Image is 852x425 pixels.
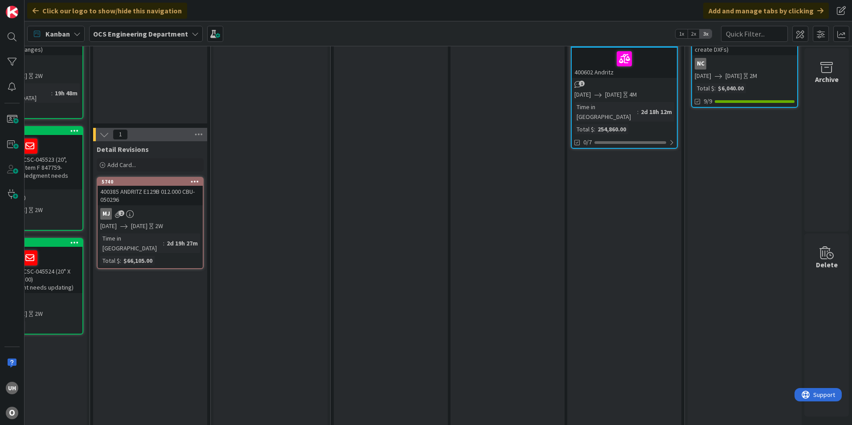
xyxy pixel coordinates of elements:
[574,90,591,99] span: [DATE]
[120,256,121,266] span: :
[716,83,746,93] div: $6,040.00
[815,74,839,85] div: Archive
[119,210,124,216] span: 2
[107,161,136,169] span: Add Card...
[637,107,639,117] span: :
[51,88,53,98] span: :
[131,221,147,231] span: [DATE]
[113,129,128,140] span: 1
[595,124,628,134] div: 254,860.00
[594,124,595,134] span: :
[102,179,203,185] div: 5740
[35,309,43,319] div: 2W
[725,71,742,81] span: [DATE]
[700,29,712,38] span: 3x
[53,88,80,98] div: 19h 48m
[574,102,637,122] div: Time in [GEOGRAPHIC_DATA]
[98,186,203,205] div: 400385 ANDRITZ E129B 012.000 CBU- 050296
[100,233,163,253] div: Time in [GEOGRAPHIC_DATA]
[629,90,637,99] div: 4M
[695,71,711,81] span: [DATE]
[97,145,149,154] span: Detail Revisions
[6,407,18,419] div: O
[704,97,712,106] span: 9/9
[676,29,688,38] span: 1x
[35,205,43,215] div: 2W
[98,178,203,186] div: 5740
[695,83,714,93] div: Total $
[164,238,200,248] div: 2d 19h 27m
[45,29,70,39] span: Kanban
[688,29,700,38] span: 2x
[574,124,594,134] div: Total $
[100,256,120,266] div: Total $
[98,208,203,220] div: MJ
[98,178,203,205] div: 5740400385 ANDRITZ E129B 012.000 CBU- 050296
[816,259,838,270] div: Delete
[583,138,592,147] span: 0/7
[27,3,187,19] div: Click our logo to show/hide this navigation
[721,26,788,42] input: Quick Filter...
[579,81,585,86] span: 1
[714,83,716,93] span: :
[163,238,164,248] span: :
[93,29,188,38] b: OCS Engineering Department
[121,256,155,266] div: $66,105.00
[692,58,797,69] div: NC
[35,71,43,81] div: 2W
[155,221,163,231] div: 2W
[703,3,829,19] div: Add and manage tabs by clicking
[605,90,622,99] span: [DATE]
[97,177,204,269] a: 5740400385 ANDRITZ E129B 012.000 CBU- 050296MJ[DATE][DATE]2WTime in [GEOGRAPHIC_DATA]:2d 19h 27mT...
[691,8,798,108] a: 400620 Andritz HDG Parts (need to create DXFs)NC[DATE][DATE]2MTotal $:$6,040.009/9
[695,58,706,69] div: NC
[572,48,677,78] div: 400602 Andritz
[571,39,678,149] a: 5901400602 Andritz[DATE][DATE]4MTime in [GEOGRAPHIC_DATA]:2d 18h 12mTotal $:254,860.000/7
[639,107,674,117] div: 2d 18h 12m
[6,6,18,18] img: Visit kanbanzone.com
[572,40,677,78] div: 5901400602 Andritz
[100,221,117,231] span: [DATE]
[19,1,41,12] span: Support
[6,382,18,394] div: uh
[100,208,112,220] div: MJ
[750,71,757,81] div: 2M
